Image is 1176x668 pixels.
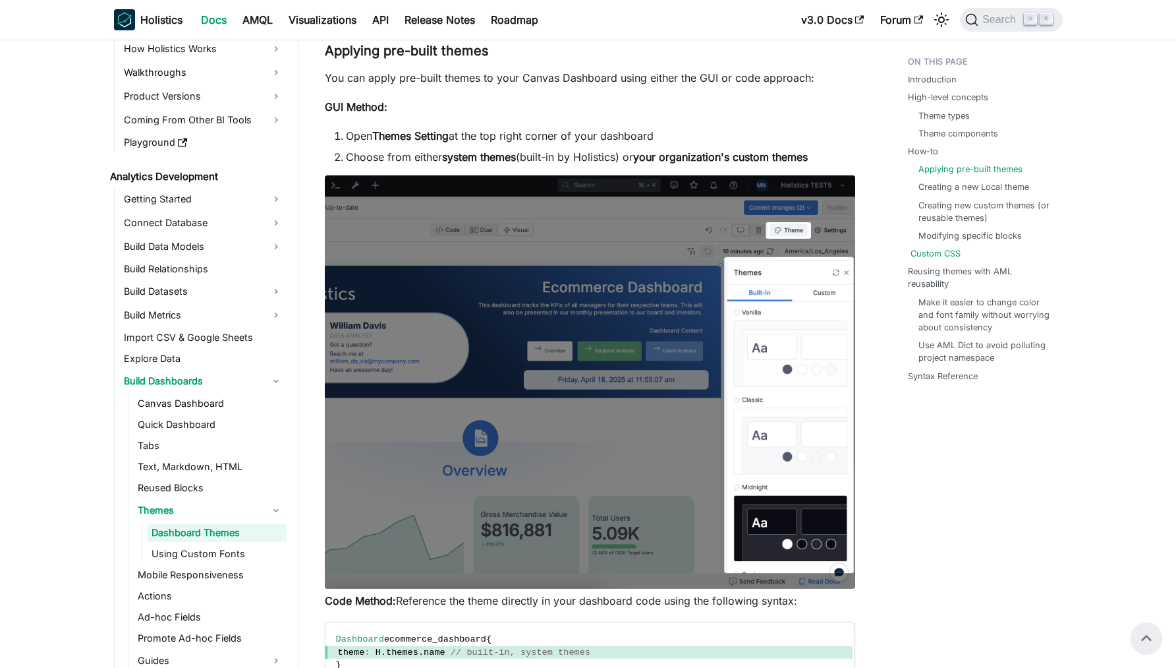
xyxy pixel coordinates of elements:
a: Playground [120,133,287,152]
strong: system themes [442,150,516,164]
a: Tabs [134,437,287,455]
a: Visualizations [281,9,364,30]
a: Build Datasets [120,281,287,302]
a: Build Relationships [120,260,287,278]
a: Getting Started [120,189,287,210]
a: Canvas Dashboard [134,394,287,413]
a: Build Metrics [120,305,287,326]
li: Open at the top right corner of your dashboard [346,128,855,144]
a: Use AML Dict to avoid polluting project namespace [918,339,1050,364]
img: Holistics [114,9,135,30]
a: Promote Ad-hoc Fields [134,629,287,648]
h3: Applying pre-built themes [325,43,855,59]
a: Dashboard Themes [148,524,287,542]
a: Roadmap [483,9,546,30]
strong: Themes Setting [372,129,449,142]
a: Release Notes [397,9,483,30]
a: API [364,9,397,30]
span: name [424,648,445,657]
a: HolisticsHolistics [114,9,182,30]
a: Reused Blocks [134,479,287,497]
button: Switch between dark and light mode (currently light mode) [931,9,952,30]
a: AMQL [235,9,281,30]
span: Dashboard [336,634,384,644]
b: Holistics [140,12,182,28]
a: Docs [193,9,235,30]
button: Search (Command+K) [960,8,1062,32]
p: You can apply pre-built themes to your Canvas Dashboard using either the GUI or code approach: [325,70,855,86]
strong: Code Method: [325,594,396,607]
a: Theme types [918,109,970,122]
a: High-level concepts [908,91,988,104]
nav: Docs sidebar [101,40,298,668]
a: Applying pre-built themes [918,163,1022,175]
a: Custom CSS [910,247,961,260]
a: Build Data Models [120,236,287,257]
kbd: K [1040,13,1053,25]
kbd: ⌘ [1024,13,1037,25]
img: Themes panel [325,175,855,589]
span: ecommerce_dashboard [384,634,486,644]
a: Modifying specific blocks [918,229,1022,242]
a: v3.0 Docs [793,9,872,30]
p: Reference the theme directly in your dashboard code using the following syntax: [325,593,855,609]
a: Quick Dashboard [134,415,287,434]
a: How-to [908,145,938,158]
a: Make it easier to change color and font family without worrying about consistency [918,296,1050,334]
span: . [418,648,424,657]
a: Connect Database [120,212,287,233]
a: Creating new custom themes (or reusable themes) [918,199,1050,224]
a: How Holistics Works [120,38,287,59]
a: Mobile Responsiveness [134,566,287,584]
span: theme [338,648,365,657]
span: : [364,648,370,657]
a: Analytics Development [106,167,287,186]
a: Creating a new Local theme [918,181,1029,193]
span: { [486,634,491,644]
strong: your organization's custom themes [633,150,808,164]
a: Forum [872,9,931,30]
span: // built-in, system themes [451,648,590,657]
a: Themes [134,500,287,521]
a: Import CSV & Google Sheets [120,328,287,347]
a: Actions [134,587,287,605]
a: Explore Data [120,349,287,368]
a: Product Versions [120,86,287,107]
a: Syntax Reference [908,370,978,382]
a: Reusing themes with AML reusability [908,265,1055,290]
a: Coming From Other BI Tools [120,109,287,131]
a: Ad-hoc Fields [134,608,287,626]
span: . [381,648,386,657]
a: Build Dashboards [120,371,287,392]
a: Text, Markdown, HTML [134,458,287,476]
strong: GUI Method: [325,100,387,113]
span: Search [978,14,1024,26]
span: H [376,648,381,657]
button: Scroll back to top [1131,622,1162,654]
a: Theme components [918,127,998,140]
li: Choose from either (built-in by Holistics) or [346,149,855,165]
a: Walkthroughs [120,62,287,83]
span: themes [386,648,418,657]
a: Using Custom Fonts [148,545,287,563]
a: Introduction [908,73,957,86]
